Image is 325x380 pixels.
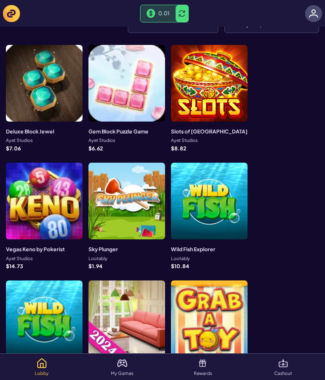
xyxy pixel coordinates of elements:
[6,128,54,135] h3: Deluxe Block Jewel
[194,371,212,376] p: Rewards
[88,256,107,261] p: Lootably
[171,138,198,143] p: Ayet Studios
[117,358,127,368] img: My Games
[171,146,186,151] p: $ 8.82
[278,358,288,368] img: Cashout
[88,138,115,143] p: Ayet Studios
[88,264,102,269] p: $ 1.94
[171,256,190,261] p: Lootably
[111,371,133,376] p: My Games
[3,5,20,22] img: logo
[88,245,118,253] h3: Sky Plunger
[35,371,49,376] p: Lobby
[309,9,318,18] img: avatar
[171,245,215,253] h3: Wild Fish Explorer
[88,128,149,135] h3: Gem Block Puzzle Game
[158,10,170,17] span: 0.01
[198,358,208,368] img: Rewards
[171,264,189,269] p: $ 10.84
[6,146,21,151] p: $ 7.06
[274,371,292,376] p: Cashout
[146,9,155,17] img: Money Bill
[171,128,248,135] h3: Slots of [GEOGRAPHIC_DATA]
[6,256,33,261] p: Ayet Studios
[37,358,47,368] img: Lobby
[6,138,33,143] p: Ayet Studios
[6,245,65,253] h3: Vegas Keno by Pokerist
[88,146,103,151] p: $ 6.62
[6,264,23,269] p: $ 14.73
